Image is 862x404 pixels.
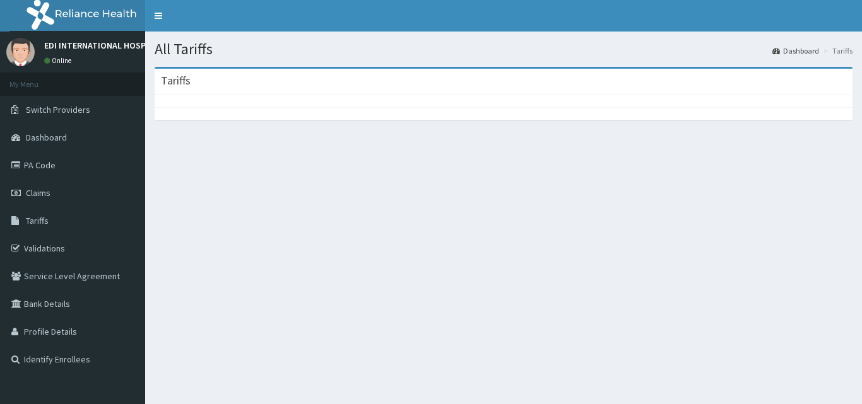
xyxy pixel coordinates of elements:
[26,215,49,226] span: Tariffs
[161,75,191,86] h3: Tariffs
[44,56,74,65] a: Online
[155,41,853,57] h1: All Tariffs
[26,132,67,143] span: Dashboard
[44,41,179,50] p: EDI INTERNATIONAL HOSPITAL LTD
[6,38,35,66] img: User Image
[26,187,50,199] span: Claims
[820,45,853,56] li: Tariffs
[26,104,90,115] span: Switch Providers
[772,45,819,56] a: Dashboard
